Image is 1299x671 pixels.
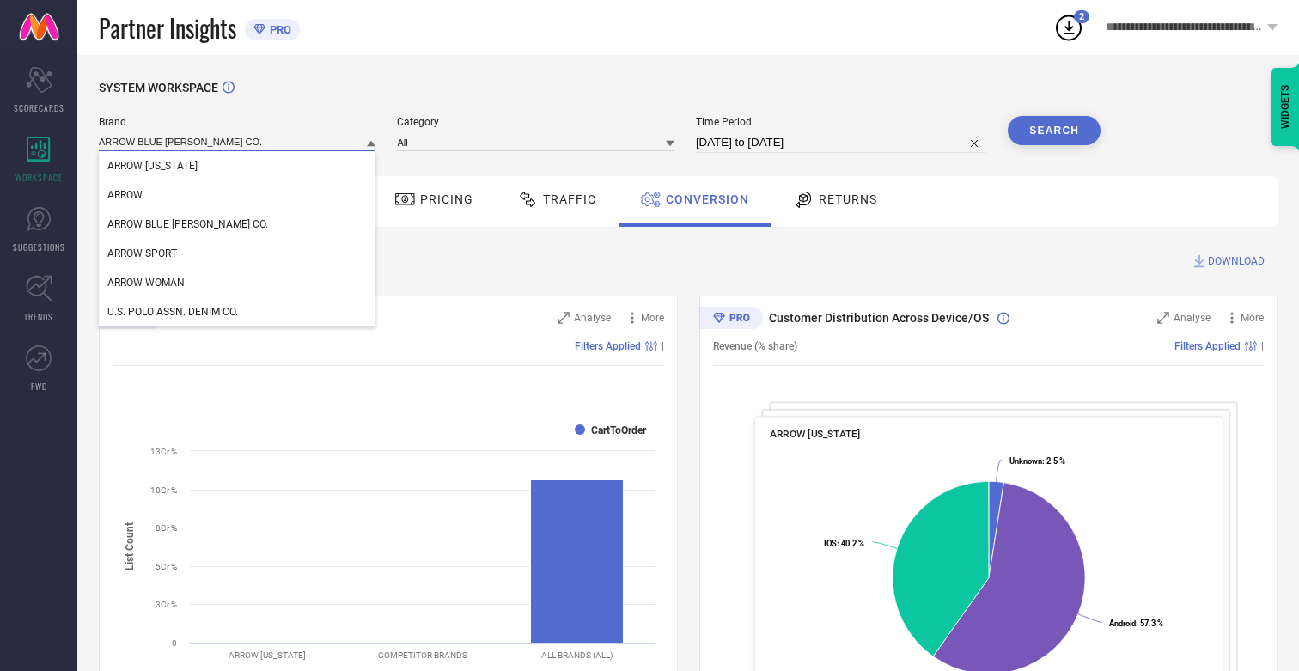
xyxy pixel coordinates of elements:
[823,539,863,548] text: : 40.2 %
[1079,11,1084,22] span: 2
[666,192,749,206] span: Conversion
[107,247,177,259] span: ARROW SPORT
[150,447,177,456] text: 13Cr %
[99,180,375,210] div: ARROW
[124,522,136,570] tspan: List Count
[13,241,65,253] span: SUGGESTIONS
[1261,340,1264,352] span: |
[1174,312,1211,324] span: Analyse
[1009,456,1041,466] tspan: Unknown
[420,192,473,206] span: Pricing
[378,650,467,660] text: COMPETITOR BRANDS
[24,310,53,323] span: TRENDS
[696,132,986,153] input: Select time period
[99,210,375,239] div: ARROW BLUE JEAN CO.
[1109,619,1163,628] text: : 57.3 %
[558,312,570,324] svg: Zoom
[823,539,836,548] tspan: IOS
[1109,619,1136,628] tspan: Android
[397,116,674,128] span: Category
[699,307,763,332] div: Premium
[769,311,989,325] span: Customer Distribution Across Device/OS
[99,297,375,326] div: U.S. POLO ASSN. DENIM CO.
[107,189,143,201] span: ARROW
[14,101,64,114] span: SCORECARDS
[156,600,177,609] text: 3Cr %
[99,151,375,180] div: ARROW NEW YORK
[265,23,291,36] span: PRO
[99,239,375,268] div: ARROW SPORT
[31,380,47,393] span: FWD
[1008,116,1101,145] button: Search
[662,340,664,352] span: |
[591,424,647,436] text: CartToOrder
[713,340,797,352] span: Revenue (% share)
[99,10,236,46] span: Partner Insights
[769,428,859,440] span: ARROW [US_STATE]
[541,650,613,660] text: ALL BRANDS (ALL)
[575,340,641,352] span: Filters Applied
[15,171,63,184] span: WORKSPACE
[696,116,986,128] span: Time Period
[99,81,218,95] span: SYSTEM WORKSPACE
[107,218,268,230] span: ARROW BLUE [PERSON_NAME] CO.
[229,650,306,660] text: ARROW [US_STATE]
[150,485,177,495] text: 10Cr %
[1208,253,1265,270] span: DOWNLOAD
[1241,312,1264,324] span: More
[1009,456,1064,466] text: : 2.5 %
[543,192,596,206] span: Traffic
[819,192,877,206] span: Returns
[1157,312,1169,324] svg: Zoom
[107,277,185,289] span: ARROW WOMAN
[107,160,198,172] span: ARROW [US_STATE]
[99,268,375,297] div: ARROW WOMAN
[1174,340,1241,352] span: Filters Applied
[156,523,177,533] text: 8Cr %
[1053,12,1084,43] div: Open download list
[156,562,177,571] text: 5Cr %
[172,638,177,648] text: 0
[574,312,611,324] span: Analyse
[107,306,238,318] span: U.S. POLO ASSN. DENIM CO.
[641,312,664,324] span: More
[99,116,375,128] span: Brand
